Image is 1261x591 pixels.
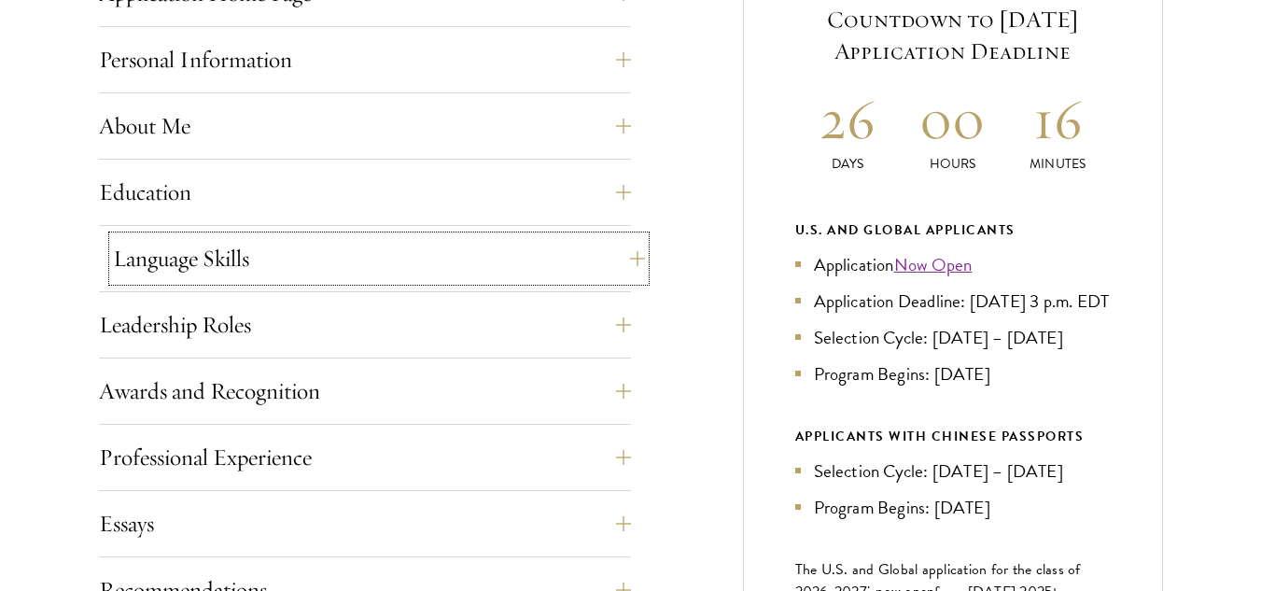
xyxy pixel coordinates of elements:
[795,494,1111,521] li: Program Begins: [DATE]
[900,84,1005,154] h2: 00
[99,501,631,546] button: Essays
[99,104,631,148] button: About Me
[795,324,1111,351] li: Selection Cycle: [DATE] – [DATE]
[795,425,1111,448] div: APPLICANTS WITH CHINESE PASSPORTS
[795,360,1111,387] li: Program Begins: [DATE]
[1005,84,1111,154] h2: 16
[99,37,631,82] button: Personal Information
[795,251,1111,278] li: Application
[1005,154,1111,174] p: Minutes
[99,303,631,347] button: Leadership Roles
[795,457,1111,485] li: Selection Cycle: [DATE] – [DATE]
[894,251,973,278] a: Now Open
[99,170,631,215] button: Education
[99,369,631,414] button: Awards and Recognition
[795,84,901,154] h2: 26
[99,435,631,480] button: Professional Experience
[113,236,645,281] button: Language Skills
[900,154,1005,174] p: Hours
[795,154,901,174] p: Days
[795,288,1111,315] li: Application Deadline: [DATE] 3 p.m. EDT
[795,218,1111,242] div: U.S. and Global Applicants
